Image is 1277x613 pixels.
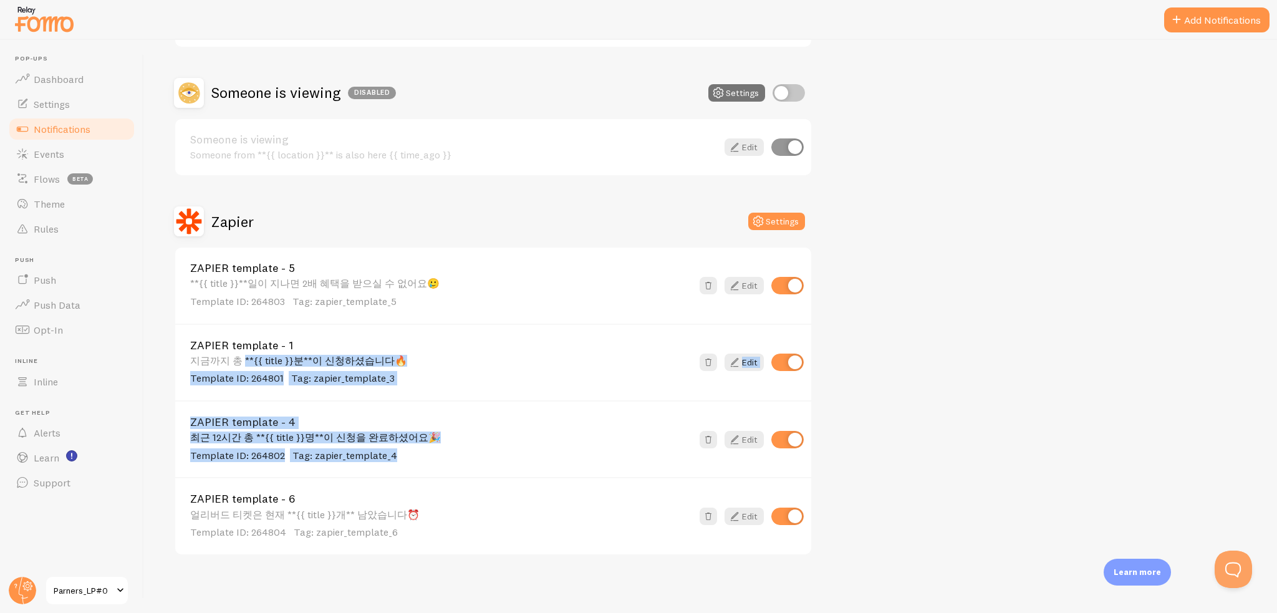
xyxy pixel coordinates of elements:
span: Rules [34,223,59,235]
span: Tag: zapier_template_6 [294,526,398,538]
span: Alerts [34,427,60,439]
a: Alerts [7,420,136,445]
a: Someone is viewing [190,134,717,145]
span: Tag: zapier_template_5 [292,295,397,307]
button: Settings [748,213,805,230]
iframe: Help Scout Beacon - Open [1215,551,1252,588]
div: Disabled [348,87,396,99]
span: Push [34,274,56,286]
span: Events [34,148,64,160]
a: Push Data [7,292,136,317]
span: Parners_LP#0 [54,583,113,598]
h2: Zapier [211,212,254,231]
span: Theme [34,198,65,210]
a: Learn [7,445,136,470]
a: ZAPIER template - 6 [190,493,692,504]
a: Edit [725,508,764,525]
h2: Someone is viewing [211,83,396,102]
a: Theme [7,191,136,216]
span: Learn [34,451,59,464]
div: 최근 12시간 총 **{{ title }}명**이 신청을 완료하셨어요🎉 [190,432,692,462]
button: Settings [708,84,765,102]
div: Someone from **{{ location }}** is also here {{ time_ago }} [190,149,717,160]
a: Support [7,470,136,495]
a: Edit [725,431,764,448]
a: Notifications [7,117,136,142]
a: Dashboard [7,67,136,92]
img: Someone is viewing [174,78,204,108]
span: Dashboard [34,73,84,85]
a: Edit [725,277,764,294]
a: Push [7,268,136,292]
div: Learn more [1104,559,1171,586]
a: Edit [725,138,764,156]
span: Push Data [34,299,80,311]
svg: <p>Watch New Feature Tutorials!</p> [66,450,77,461]
p: Learn more [1114,566,1161,578]
span: Template ID: 264801 [190,372,284,384]
span: beta [67,173,93,185]
a: ZAPIER template - 4 [190,417,692,428]
span: Inline [15,357,136,365]
span: Template ID: 264804 [190,526,286,538]
span: Flows [34,173,60,185]
span: Tag: zapier_template_3 [291,372,395,384]
a: Flows beta [7,167,136,191]
span: Notifications [34,123,90,135]
div: 지금까지 총 **{{ title }}분**이 신청하셨습니다🔥 [190,355,692,385]
span: Get Help [15,409,136,417]
span: Support [34,476,70,489]
a: Parners_LP#0 [45,576,129,606]
span: Inline [34,375,58,388]
span: Template ID: 264803 [190,295,285,307]
span: Opt-In [34,324,63,336]
a: ZAPIER template - 5 [190,263,692,274]
img: Zapier [174,206,204,236]
a: Inline [7,369,136,394]
span: Settings [34,98,70,110]
a: Settings [7,92,136,117]
img: fomo-relay-logo-orange.svg [13,3,75,35]
span: Tag: zapier_template_4 [292,449,397,461]
a: ZAPIER template - 1 [190,340,692,351]
span: Push [15,256,136,264]
a: Edit [725,354,764,371]
div: **{{ title }}**일이 지나면 2배 혜택을 받으실 수 없어요🥲 [190,278,692,308]
div: 얼리버드 티켓은 현재 **{{ title }}개** 남았습니다⏰ [190,509,692,539]
a: Rules [7,216,136,241]
a: Opt-In [7,317,136,342]
a: Events [7,142,136,167]
span: Pop-ups [15,55,136,63]
span: Template ID: 264802 [190,449,285,461]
